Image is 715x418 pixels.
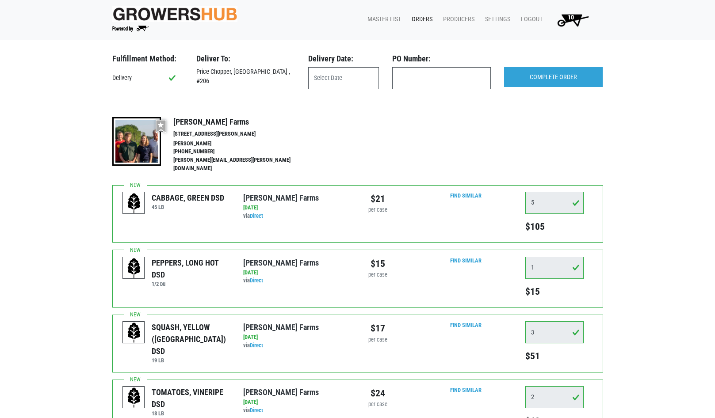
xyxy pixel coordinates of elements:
[243,204,351,212] div: [DATE]
[152,281,230,287] h6: 1/2 bu
[196,54,295,64] h3: Deliver To:
[364,271,391,279] div: per case
[514,11,546,28] a: Logout
[123,257,145,279] img: placeholder-variety-43d6402dacf2d531de610a020419775a.svg
[364,336,391,344] div: per case
[364,257,391,271] div: $15
[152,357,230,364] h6: 19 LB
[190,67,302,86] div: Price Chopper, [GEOGRAPHIC_DATA] , #206
[308,67,379,89] input: Select Date
[450,192,482,199] a: Find Similar
[308,54,379,64] h3: Delivery Date:
[152,386,230,410] div: TOMATOES, VINERIPE DSD
[436,11,478,28] a: Producers
[392,54,491,64] h3: PO Number:
[364,400,391,409] div: per case
[450,322,482,328] a: Find Similar
[112,117,161,166] img: thumbnail-8a08f3346781c529aa742b86dead986c.jpg
[525,286,584,297] h5: $15
[364,321,391,335] div: $17
[250,277,263,284] a: Direct
[123,192,145,214] img: placeholder-variety-43d6402dacf2d531de610a020419775a.svg
[525,192,584,214] input: Qty
[152,257,230,281] div: PEPPERS, LONG HOT DSD
[112,6,238,22] img: original-fc7597fdc6adbb9d0e2ae620e786d1a2.jpg
[243,193,319,202] a: [PERSON_NAME] Farms
[152,321,230,357] div: SQUASH, YELLOW ([GEOGRAPHIC_DATA]) DSD
[525,221,584,232] h5: $105
[123,387,145,409] img: placeholder-variety-43d6402dacf2d531de610a020419775a.svg
[243,342,351,350] div: via
[250,407,263,414] a: Direct
[173,140,310,148] li: [PERSON_NAME]
[525,386,584,408] input: Qty
[243,269,351,277] div: [DATE]
[450,257,482,264] a: Find Similar
[525,321,584,343] input: Qty
[525,257,584,279] input: Qty
[123,322,145,344] img: placeholder-variety-43d6402dacf2d531de610a020419775a.svg
[152,204,224,210] h6: 45 LB
[152,192,224,204] div: CABBAGE, GREEN DSD
[364,386,391,400] div: $24
[478,11,514,28] a: Settings
[553,11,593,29] img: Cart
[243,277,351,285] div: via
[243,323,319,332] a: [PERSON_NAME] Farms
[173,156,310,173] li: [PERSON_NAME][EMAIL_ADDRESS][PERSON_NAME][DOMAIN_NAME]
[450,387,482,393] a: Find Similar
[243,333,351,342] div: [DATE]
[364,206,391,214] div: per case
[112,54,183,64] h3: Fulfillment Method:
[243,407,351,415] div: via
[525,350,584,362] h5: $51
[173,117,310,127] h4: [PERSON_NAME] Farms
[360,11,405,28] a: Master List
[546,11,596,29] a: 10
[405,11,436,28] a: Orders
[173,148,310,156] li: [PHONE_NUMBER]
[243,212,351,220] div: via
[568,14,574,21] span: 10
[250,342,263,349] a: Direct
[152,410,230,417] h6: 18 LB
[364,192,391,206] div: $21
[504,67,603,87] input: COMPLETE ORDER
[243,398,351,407] div: [DATE]
[243,258,319,267] a: [PERSON_NAME] Farms
[250,213,263,219] a: Direct
[173,130,310,138] li: [STREET_ADDRESS][PERSON_NAME]
[243,388,319,397] a: [PERSON_NAME] Farms
[112,26,149,32] img: Powered by Big Wheelbarrow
